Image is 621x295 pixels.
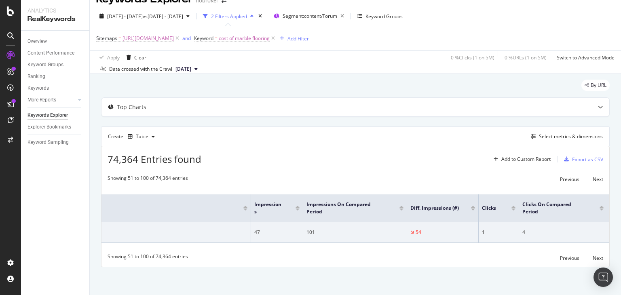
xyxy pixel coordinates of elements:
button: Select metrics & dimensions [528,132,603,141]
div: Data crossed with the Crawl [109,65,172,73]
button: Previous [560,253,579,263]
button: Apply [96,51,120,64]
span: cost of marble flooring [219,33,270,44]
div: Keywords [27,84,49,93]
div: Explorer Bookmarks [27,123,71,131]
button: Table [125,130,158,143]
div: 0 % Clicks ( 1 on 5M ) [451,54,494,61]
div: 101 [306,229,403,236]
div: legacy label [581,80,610,91]
span: = [118,35,121,42]
div: 0 % URLs ( 1 on 5M ) [505,54,547,61]
span: Clicks On Compared Period [522,201,587,215]
button: Add Filter [277,34,309,43]
div: Add Filter [287,35,309,42]
div: Analytics [27,6,83,15]
span: Impressions [254,201,283,215]
button: Previous [560,175,579,184]
span: 2025 Aug. 4th [175,65,191,73]
div: 54 [416,229,421,236]
button: Add to Custom Report [490,153,551,166]
div: More Reports [27,96,56,104]
div: Showing 51 to 100 of 74,364 entries [108,175,188,184]
div: Apply [107,54,120,61]
span: Sitemaps [96,35,117,42]
div: 47 [254,229,300,236]
button: Clear [123,51,146,64]
button: Export as CSV [561,153,603,166]
span: 74,364 Entries found [108,152,201,166]
button: [DATE] - [DATE]vs[DATE] - [DATE] [96,10,193,23]
a: Explorer Bookmarks [27,123,84,131]
div: Showing 51 to 100 of 74,364 entries [108,253,188,263]
div: 4 [522,229,604,236]
div: times [257,12,264,20]
span: Segment: content/Forum [283,13,337,19]
div: Next [593,255,603,261]
div: Overview [27,37,47,46]
div: 1 [482,229,515,236]
span: = [215,35,218,42]
div: and [182,35,191,42]
span: Clicks [482,204,499,212]
div: RealKeywords [27,15,83,24]
span: Impressions On Compared Period [306,201,387,215]
span: Full URL [52,204,231,212]
button: [DATE] [172,64,201,74]
div: Top Charts [117,103,146,111]
a: Ranking [27,72,84,81]
button: 2 Filters Applied [200,10,257,23]
span: [DATE] - [DATE] [107,13,143,20]
div: Keyword Groups [27,61,63,69]
span: [URL][DOMAIN_NAME] [123,33,174,44]
div: Next [593,176,603,183]
a: Keywords [27,84,84,93]
span: Keyword [194,35,213,42]
a: More Reports [27,96,76,104]
div: Open Intercom Messenger [594,268,613,287]
div: Create [108,130,158,143]
div: Keyword Sampling [27,138,69,147]
button: Next [593,253,603,263]
span: By URL [591,83,606,88]
div: Clear [134,54,146,61]
button: Keyword Groups [354,10,406,23]
div: Content Performance [27,49,74,57]
div: Ranking [27,72,45,81]
a: Keyword Sampling [27,138,84,147]
div: Select metrics & dimensions [539,133,603,140]
span: Diff. Impressions (#) [410,204,459,212]
div: Previous [560,255,579,261]
div: Table [136,134,148,139]
div: 2 Filters Applied [211,13,247,20]
button: and [182,34,191,42]
button: Segment:content/Forum [270,10,347,23]
a: Keyword Groups [27,61,84,69]
a: Overview [27,37,84,46]
div: Keyword Groups [365,13,403,20]
a: Keywords Explorer [27,111,84,120]
button: Next [593,175,603,184]
a: Content Performance [27,49,84,57]
div: Add to Custom Report [501,157,551,162]
div: Switch to Advanced Mode [557,54,615,61]
button: Switch to Advanced Mode [553,51,615,64]
span: vs [DATE] - [DATE] [143,13,183,20]
div: Previous [560,176,579,183]
div: Export as CSV [572,156,603,163]
div: Keywords Explorer [27,111,68,120]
